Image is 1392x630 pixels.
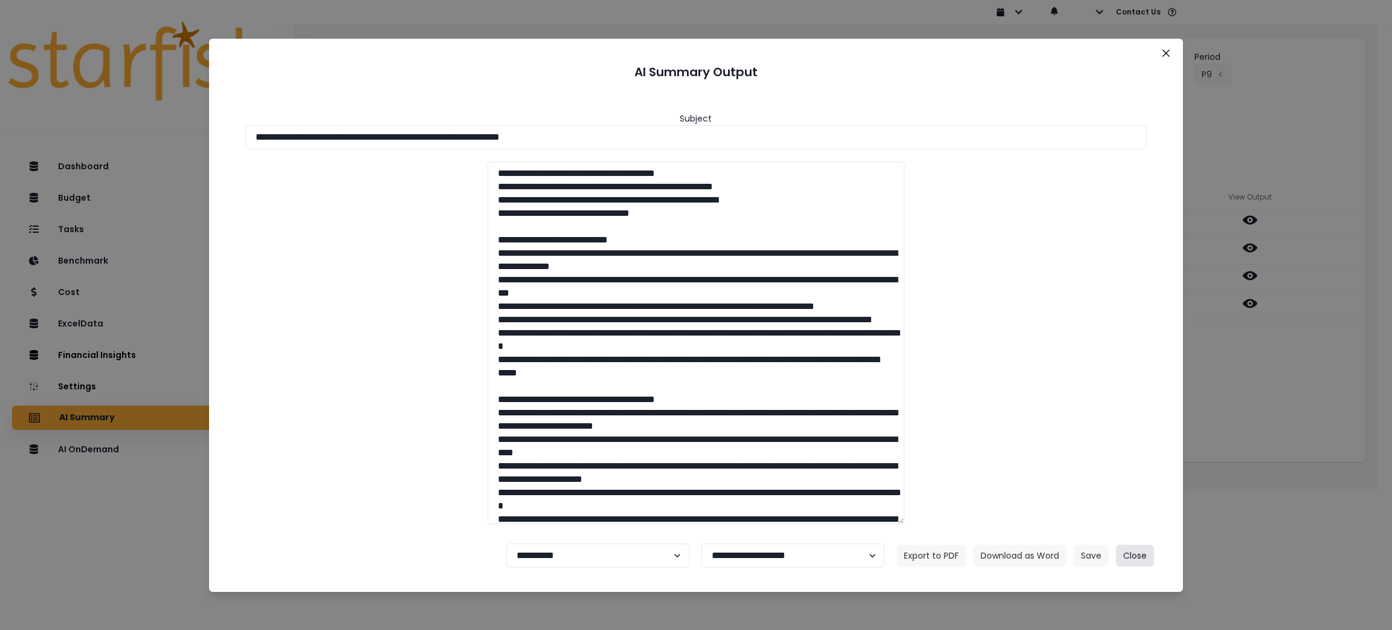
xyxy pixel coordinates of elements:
[1156,44,1176,63] button: Close
[1116,545,1154,567] button: Close
[973,545,1066,567] button: Download as Word
[897,545,966,567] button: Export to PDF
[1074,545,1109,567] button: Save
[680,112,712,125] header: Subject
[224,53,1169,91] header: AI Summary Output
